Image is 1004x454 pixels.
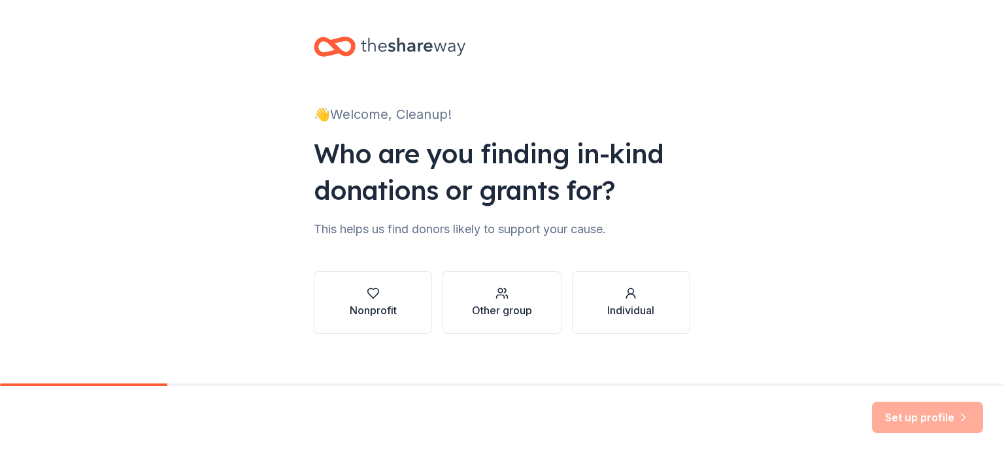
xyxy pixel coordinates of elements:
div: Individual [607,302,654,318]
button: Other group [443,271,561,334]
div: 👋 Welcome, Cleanup! [314,104,690,125]
div: Other group [472,302,532,318]
div: Nonprofit [350,302,397,318]
div: This helps us find donors likely to support your cause. [314,219,690,240]
button: Nonprofit [314,271,432,334]
div: Who are you finding in-kind donations or grants for? [314,135,690,208]
button: Individual [572,271,690,334]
